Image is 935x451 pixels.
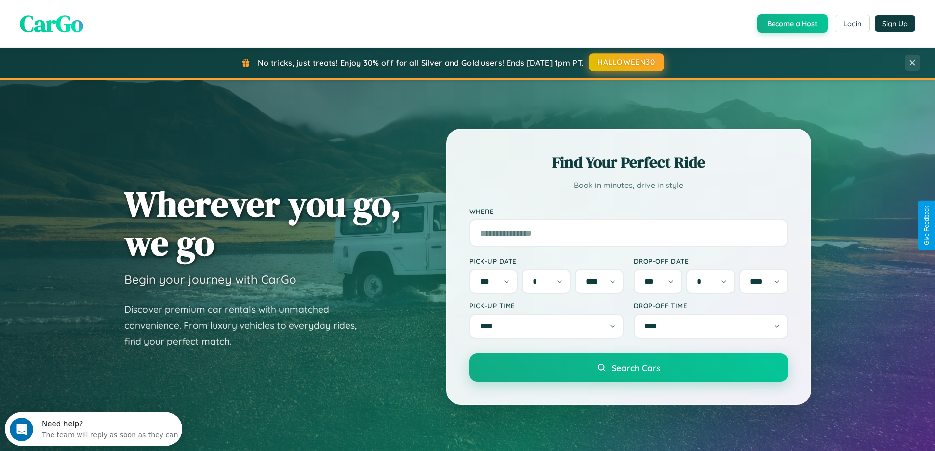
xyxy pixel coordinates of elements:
[875,15,915,32] button: Sign Up
[469,207,788,215] label: Where
[469,353,788,382] button: Search Cars
[5,412,182,446] iframe: Intercom live chat discovery launcher
[20,7,83,40] span: CarGo
[124,185,401,262] h1: Wherever you go, we go
[469,257,624,265] label: Pick-up Date
[469,152,788,173] h2: Find Your Perfect Ride
[589,53,664,71] button: HALLOWEEN30
[612,362,660,373] span: Search Cars
[469,178,788,192] p: Book in minutes, drive in style
[124,301,370,349] p: Discover premium car rentals with unmatched convenience. From luxury vehicles to everyday rides, ...
[124,272,296,287] h3: Begin your journey with CarGo
[258,58,584,68] span: No tricks, just treats! Enjoy 30% off for all Silver and Gold users! Ends [DATE] 1pm PT.
[37,16,173,27] div: The team will reply as soon as they can
[10,418,33,441] iframe: Intercom live chat
[37,8,173,16] div: Need help?
[4,4,183,31] div: Open Intercom Messenger
[469,301,624,310] label: Pick-up Time
[757,14,828,33] button: Become a Host
[634,257,788,265] label: Drop-off Date
[634,301,788,310] label: Drop-off Time
[923,206,930,245] div: Give Feedback
[835,15,870,32] button: Login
